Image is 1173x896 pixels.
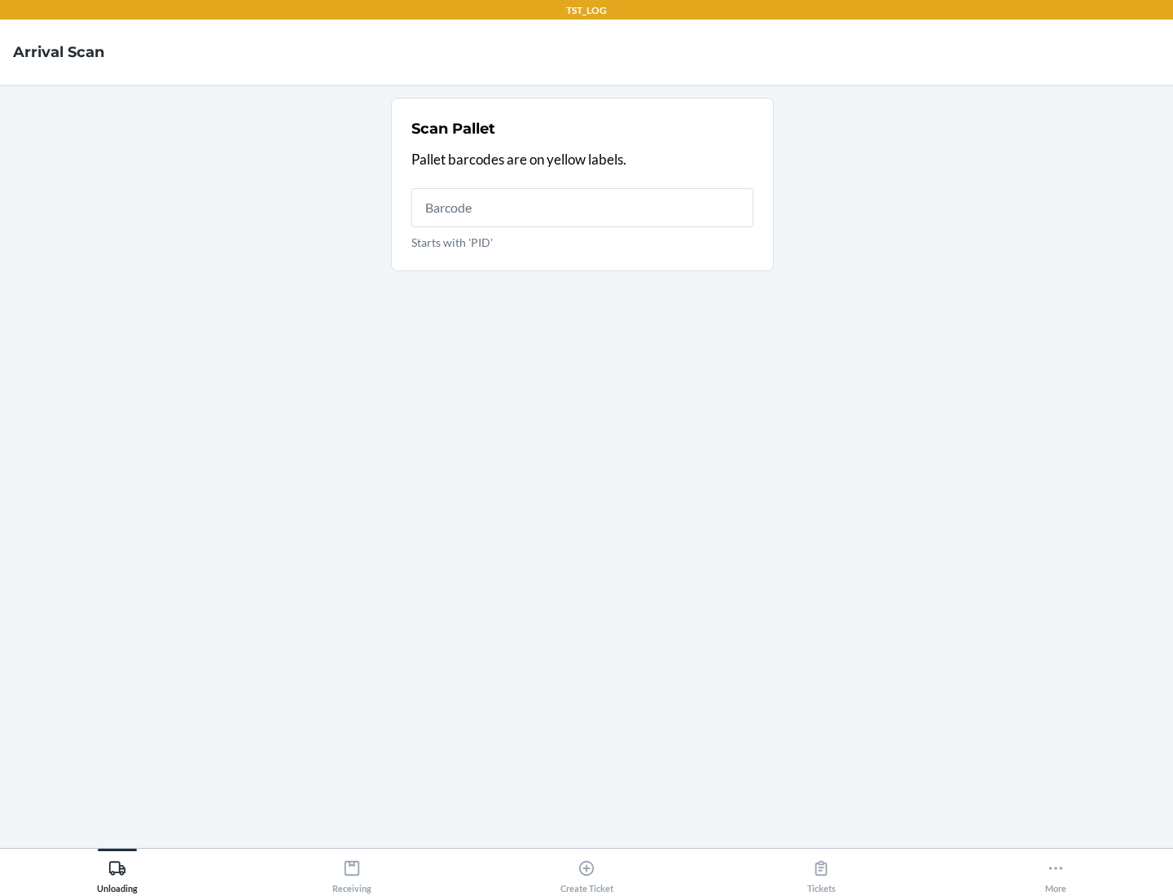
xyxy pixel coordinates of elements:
[411,118,495,139] h2: Scan Pallet
[332,853,371,894] div: Receiving
[411,188,753,227] input: Starts with 'PID'
[13,42,104,63] h4: Arrival Scan
[560,853,613,894] div: Create Ticket
[1045,853,1066,894] div: More
[938,849,1173,894] button: More
[807,853,836,894] div: Tickets
[704,849,938,894] button: Tickets
[235,849,469,894] button: Receiving
[566,3,607,18] p: TST_LOG
[469,849,704,894] button: Create Ticket
[411,234,753,251] p: Starts with 'PID'
[97,853,138,894] div: Unloading
[411,149,753,170] p: Pallet barcodes are on yellow labels.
